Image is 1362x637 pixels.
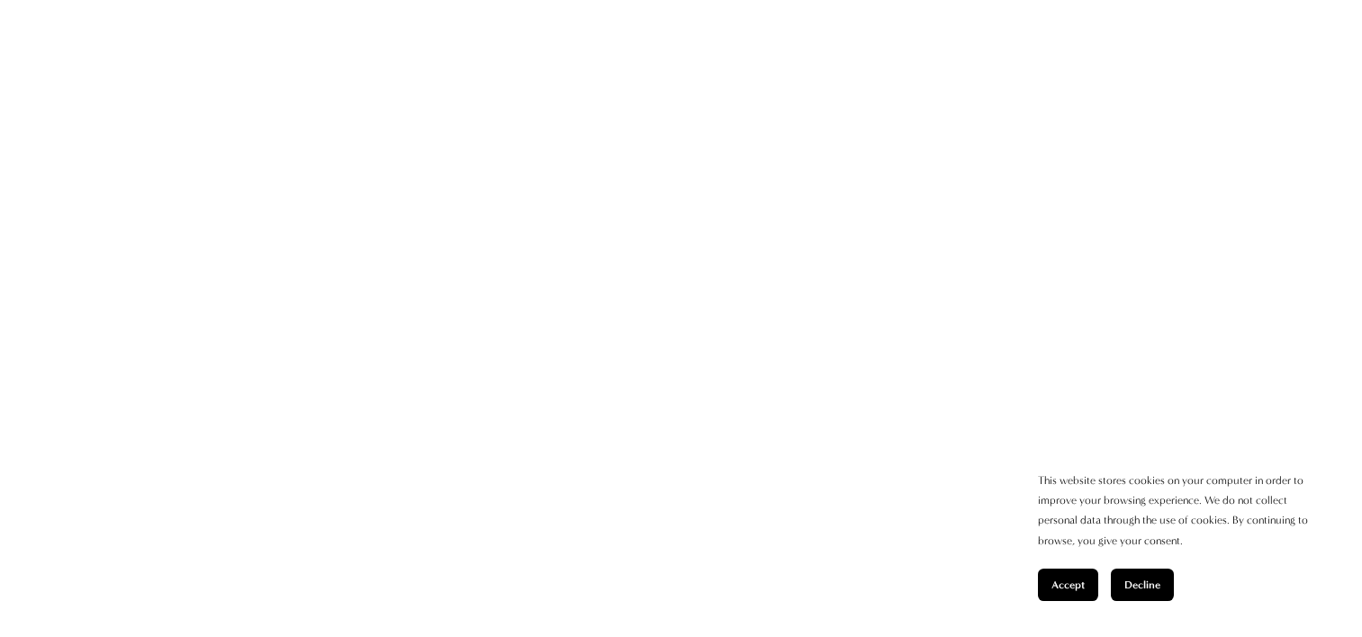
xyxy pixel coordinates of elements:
[1124,579,1160,591] span: Decline
[1038,569,1098,601] button: Accept
[1038,471,1326,551] p: This website stores cookies on your computer in order to improve your browsing experience. We do ...
[1020,453,1344,619] section: Cookie banner
[1111,569,1174,601] button: Decline
[1051,579,1085,591] span: Accept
